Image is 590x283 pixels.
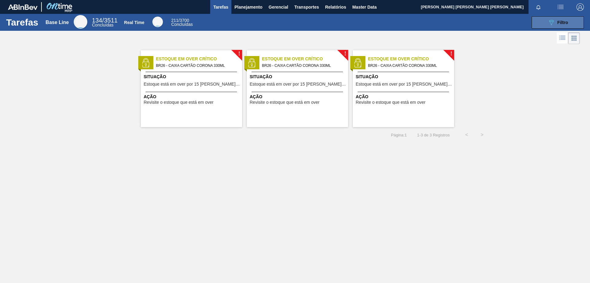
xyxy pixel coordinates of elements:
span: Concluídas [92,22,113,27]
div: Base Line [74,15,87,29]
span: Revisite o estoque que está em over [250,100,320,105]
button: < [459,127,474,143]
span: Master Data [352,3,376,11]
span: Situação [250,74,347,80]
span: Situação [356,74,453,80]
span: / 3511 [92,17,117,24]
span: Relatórios [325,3,346,11]
span: Situação [144,74,241,80]
div: Base Line [45,20,69,25]
span: ! [344,51,346,56]
button: > [474,127,490,143]
span: Estoque está em over por 15 dias ou mais [250,82,347,87]
div: Real Time [124,20,144,25]
span: 134 [92,17,102,24]
button: Notificações [529,3,548,11]
span: ! [450,51,452,56]
span: BR26 - CAIXA CARTÃO CORONA 330ML [262,62,343,69]
span: Estoque está em over por 15 dias ou mais [144,82,241,87]
div: Real Time [152,17,163,27]
span: Página : 1 [391,133,407,137]
span: Tarefas [213,3,228,11]
span: Ação [250,94,347,100]
span: Gerencial [269,3,288,11]
span: Transportes [294,3,319,11]
img: Logout [576,3,584,11]
div: Base Line [92,18,117,27]
span: BR26 - CAIXA CARTÃO CORONA 330ML [368,62,449,69]
div: Real Time [171,18,193,26]
div: Visão em Cards [568,32,580,44]
span: 211 [171,18,178,23]
span: ! [238,51,240,56]
span: Revisite o estoque que está em over [144,100,214,105]
button: Filtro [532,16,584,29]
img: TNhmsLtSVTkK8tSr43FrP2fwEKptu5GPRR3wAAAABJRU5ErkJggg== [8,4,37,10]
img: userActions [557,3,564,11]
span: Estoque em Over Crítico [262,56,348,62]
span: Estoque em Over Crítico [368,56,454,62]
span: Planejamento [234,3,262,11]
img: status [141,58,150,67]
span: Concluídas [171,22,193,27]
span: Estoque em Over Crítico [156,56,242,62]
span: Revisite o estoque que está em over [356,100,426,105]
span: Estoque está em over por 15 dias ou mais [356,82,453,87]
h1: Tarefas [6,19,38,26]
span: Filtro [557,20,568,25]
span: / 3700 [171,18,189,23]
span: Ação [144,94,241,100]
span: BR26 - CAIXA CARTÃO CORONA 330ML [156,62,237,69]
span: 1 - 3 de 3 Registros [416,133,450,137]
img: status [247,58,256,67]
img: status [353,58,362,67]
span: Ação [356,94,453,100]
div: Visão em Lista [557,32,568,44]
